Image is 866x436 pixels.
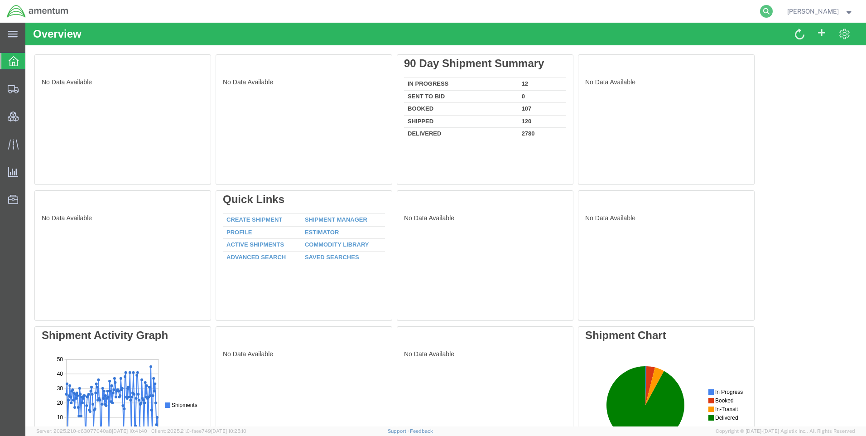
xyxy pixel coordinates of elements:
[15,46,22,53] text: 20
[15,32,22,38] text: 30
[279,218,344,225] a: Commodity Library
[716,427,855,435] span: Copyright © [DATE]-[DATE] Agistix Inc., All Rights Reserved
[46,79,58,91] text: [DATE]
[88,79,100,91] text: [DATE]
[493,55,541,68] td: 12
[379,327,541,430] div: No Data Available
[197,327,360,430] div: No Data Available
[379,68,493,80] td: Sent To Bid
[130,53,153,59] text: In-Transit
[787,6,839,16] span: Ray Cheatteam
[36,79,48,91] text: [DATE]
[560,306,722,319] div: Shipment Chart
[410,428,433,434] a: Feedback
[112,428,147,434] span: [DATE] 10:41:40
[16,191,178,294] div: No Data Available
[560,191,722,294] div: No Data Available
[25,79,37,91] text: [DATE]
[18,75,21,82] text: 0
[201,231,260,238] a: Advanced Search
[493,92,541,105] td: 120
[36,428,147,434] span: Server: 2025.21.0-c63077040a8
[279,206,313,213] a: Estimator
[201,218,259,225] a: Active Shipments
[130,35,158,42] text: In Progress
[201,206,226,213] a: Profile
[130,44,149,50] text: Booked
[279,194,342,200] a: Shipment Manager
[379,105,493,116] td: Delivered
[379,191,541,294] div: No Data Available
[67,79,79,91] text: [DATE]
[493,68,541,80] td: 0
[493,105,541,116] td: 2780
[197,170,360,183] div: Quick Links
[25,23,866,426] iframe: FS Legacy Container
[6,5,69,18] img: logo
[379,34,541,47] div: 90 Day Shipment Summary
[15,61,22,67] text: 10
[379,80,493,93] td: Booked
[130,61,153,68] text: Delivered
[197,55,360,158] div: No Data Available
[16,306,178,319] div: Shipment Activity Graph
[15,3,22,9] text: 50
[15,17,22,24] text: 40
[211,428,246,434] span: [DATE] 10:25:10
[379,55,493,68] td: In Progress
[493,80,541,93] td: 107
[98,79,111,91] text: [DATE]
[151,428,246,434] span: Client: 2025.21.0-faee749
[77,79,90,91] text: [DATE]
[560,55,722,158] div: No Data Available
[130,48,156,55] text: Shipments
[14,79,27,91] text: [DATE]
[201,194,257,200] a: Create Shipment
[379,92,493,105] td: Shipped
[57,79,69,91] text: [DATE]
[279,231,334,238] a: Saved Searches
[388,428,410,434] a: Support
[787,6,854,17] button: [PERSON_NAME]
